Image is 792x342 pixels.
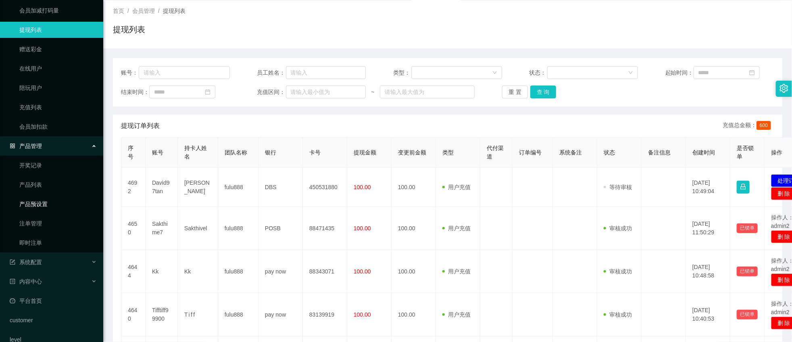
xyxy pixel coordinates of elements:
[366,88,379,96] span: ~
[737,181,750,194] button: 图标: lock
[648,149,671,156] span: 备注信息
[398,149,426,156] span: 变更前金额
[19,99,97,115] a: 充值列表
[19,235,97,251] a: 即时注单
[487,145,504,160] span: 代付渠道
[757,121,771,130] span: 600
[686,168,730,207] td: [DATE] 10:49:04
[19,119,97,135] a: 会员加扣款
[737,145,754,160] span: 是否锁单
[132,8,155,14] span: 会员管理
[628,70,633,76] i: 图标: down
[19,60,97,77] a: 在线用户
[257,88,286,96] span: 充值区间：
[178,168,218,207] td: [PERSON_NAME]
[665,69,694,77] span: 起始时间：
[127,8,129,14] span: /
[218,207,258,250] td: fulu888
[442,268,471,275] span: 用户充值
[146,207,178,250] td: Sakthime7
[113,8,124,14] span: 首页
[258,250,303,293] td: pay now
[519,149,542,156] span: 订单编号
[19,80,97,96] a: 陪玩用户
[604,184,632,190] span: 等待审核
[178,293,218,336] td: T i f f
[442,311,471,318] span: 用户充值
[354,149,376,156] span: 提现金额
[530,85,556,98] button: 查 询
[559,149,582,156] span: 系统备注
[10,259,42,265] span: 系统配置
[152,149,163,156] span: 账号
[10,279,15,284] i: 图标: profile
[492,70,497,76] i: 图标: down
[380,85,475,98] input: 请输入最大值为
[392,250,436,293] td: 100.00
[303,207,347,250] td: 88471435
[303,293,347,336] td: 83139919
[121,207,146,250] td: 4650
[121,168,146,207] td: 4692
[146,250,178,293] td: Kk
[723,121,774,131] div: 充值总金额：
[686,250,730,293] td: [DATE] 10:48:58
[19,177,97,193] a: 产品列表
[10,143,15,149] i: 图标: appstore-o
[10,143,42,149] span: 产品管理
[737,223,758,233] button: 已锁单
[218,168,258,207] td: fulu888
[121,88,149,96] span: 结束时间：
[19,22,97,38] a: 提现列表
[354,184,371,190] span: 100.00
[354,268,371,275] span: 100.00
[10,278,42,285] span: 内容中心
[442,225,471,231] span: 用户充值
[442,184,471,190] span: 用户充值
[257,69,286,77] span: 员工姓名：
[19,2,97,19] a: 会员加减打码量
[529,69,547,77] span: 状态：
[604,149,615,156] span: 状态
[258,207,303,250] td: POSB
[771,149,782,156] span: 操作
[392,207,436,250] td: 100.00
[205,89,211,95] i: 图标: calendar
[158,8,160,14] span: /
[309,149,321,156] span: 卡号
[113,23,145,35] h1: 提现列表
[392,293,436,336] td: 100.00
[121,121,160,131] span: 提现订单列表
[19,157,97,173] a: 开奖记录
[121,69,139,77] span: 账号：
[303,168,347,207] td: 450531880
[146,293,178,336] td: Tifftiff99900
[258,168,303,207] td: DBS
[10,293,97,309] a: 图标: dashboard平台首页
[19,215,97,231] a: 注单管理
[604,311,632,318] span: 审核成功
[128,145,133,160] span: 序号
[737,267,758,276] button: 已锁单
[303,250,347,293] td: 88343071
[163,8,185,14] span: 提现列表
[265,149,276,156] span: 银行
[178,207,218,250] td: Sakthivel
[218,293,258,336] td: fulu888
[139,66,230,79] input: 请输入
[19,41,97,57] a: 赠送彩金
[442,149,454,156] span: 类型
[392,168,436,207] td: 100.00
[121,250,146,293] td: 4644
[225,149,247,156] span: 团队名称
[604,268,632,275] span: 审核成功
[286,66,366,79] input: 请输入
[184,145,207,160] span: 持卡人姓名
[502,85,528,98] button: 重 置
[604,225,632,231] span: 审核成功
[10,312,97,328] a: customer
[749,70,755,75] i: 图标: calendar
[692,149,715,156] span: 创建时间
[19,196,97,212] a: 产品预设置
[178,250,218,293] td: Kk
